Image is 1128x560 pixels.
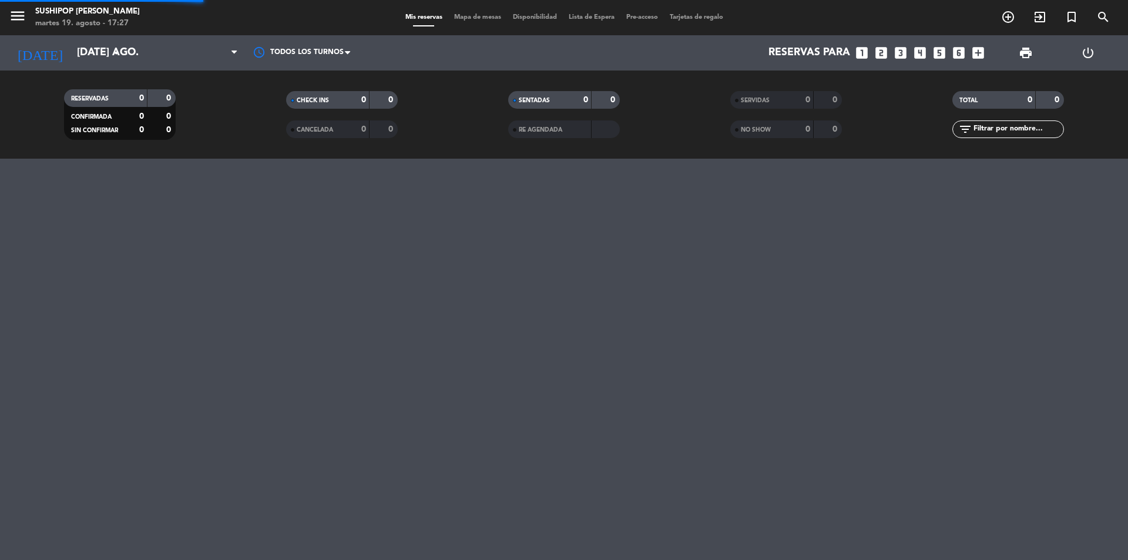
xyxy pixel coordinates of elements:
i: looks_4 [912,45,928,61]
span: Mis reservas [399,14,448,21]
span: RESERVADAS [71,96,109,102]
i: looks_two [874,45,889,61]
i: arrow_drop_down [109,46,123,60]
span: TOTAL [959,98,978,103]
strong: 0 [139,126,144,134]
div: LOG OUT [1057,35,1119,71]
span: CONFIRMADA [71,114,112,120]
span: Reservas para [768,47,850,59]
i: filter_list [958,122,972,136]
strong: 0 [139,112,144,120]
i: turned_in_not [1065,10,1079,24]
button: menu [9,7,26,29]
strong: 0 [388,96,395,104]
span: SENTADAS [519,98,550,103]
i: looks_3 [893,45,908,61]
i: add_box [971,45,986,61]
div: Sushipop [PERSON_NAME] [35,6,140,18]
strong: 0 [388,125,395,133]
i: power_settings_new [1081,46,1095,60]
input: Filtrar por nombre... [972,123,1063,136]
div: martes 19. agosto - 17:27 [35,18,140,29]
i: [DATE] [9,40,71,66]
strong: 0 [361,125,366,133]
strong: 0 [805,125,810,133]
strong: 0 [166,126,173,134]
span: CHECK INS [297,98,329,103]
span: Lista de Espera [563,14,620,21]
span: CANCELADA [297,127,333,133]
strong: 0 [361,96,366,104]
i: exit_to_app [1033,10,1047,24]
strong: 0 [1028,96,1032,104]
span: NO SHOW [741,127,771,133]
span: Pre-acceso [620,14,664,21]
strong: 0 [139,94,144,102]
i: menu [9,7,26,25]
strong: 0 [166,94,173,102]
span: Disponibilidad [507,14,563,21]
i: search [1096,10,1110,24]
span: Mapa de mesas [448,14,507,21]
i: looks_5 [932,45,947,61]
strong: 0 [1055,96,1062,104]
strong: 0 [805,96,810,104]
span: SIN CONFIRMAR [71,128,118,133]
span: Tarjetas de regalo [664,14,729,21]
strong: 0 [583,96,588,104]
strong: 0 [832,96,840,104]
i: looks_6 [951,45,966,61]
i: add_circle_outline [1001,10,1015,24]
strong: 0 [610,96,617,104]
span: RE AGENDADA [519,127,562,133]
strong: 0 [166,112,173,120]
strong: 0 [832,125,840,133]
span: SERVIDAS [741,98,770,103]
i: looks_one [854,45,869,61]
span: print [1019,46,1033,60]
